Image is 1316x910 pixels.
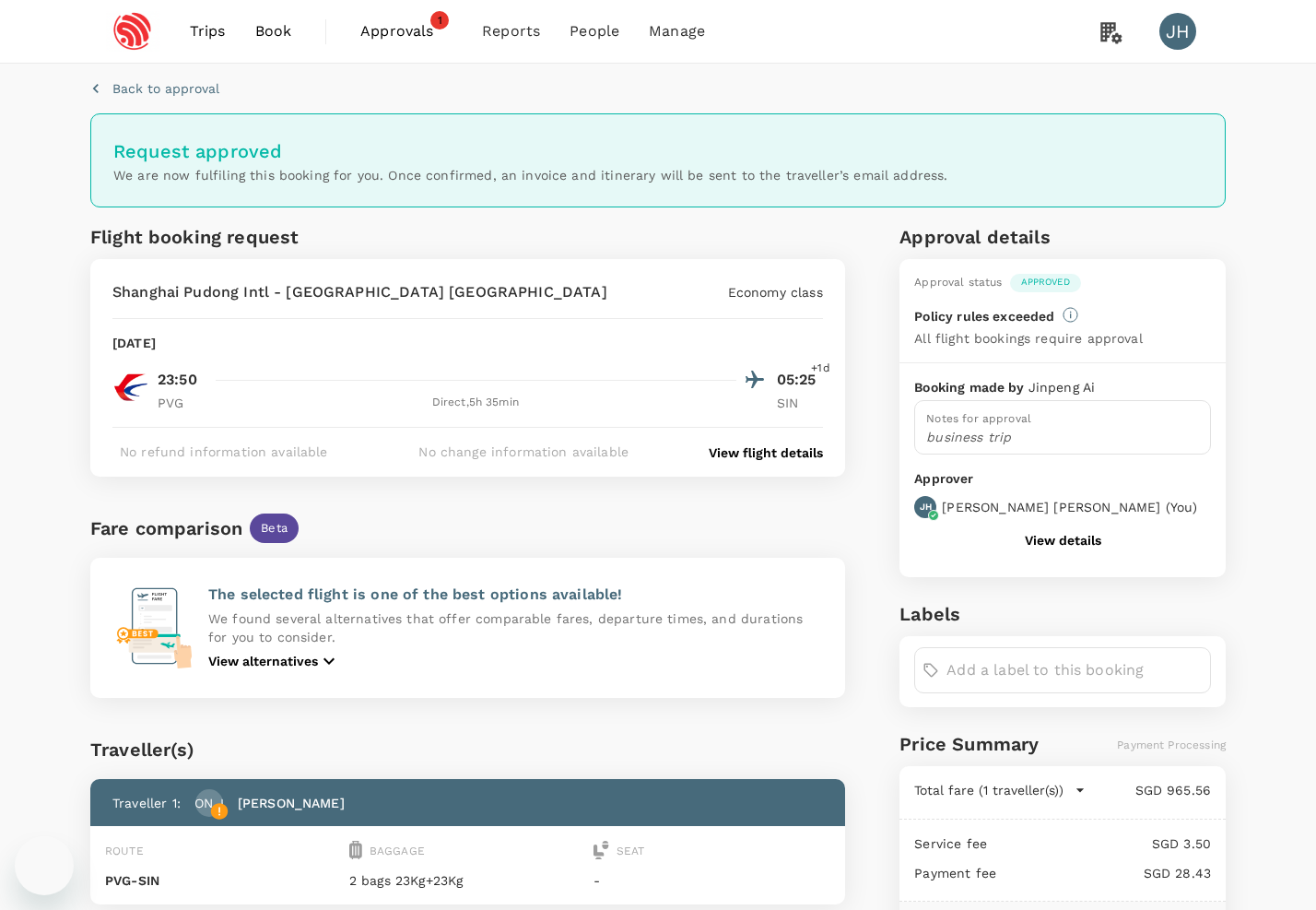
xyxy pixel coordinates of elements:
p: Total fare (1 traveller(s)) [914,781,1063,799]
p: Payment fee [914,864,996,882]
h6: Request approved [113,136,1203,166]
p: Traveller 1 : [112,794,181,812]
button: View alternatives [208,650,340,672]
span: People [570,20,619,42]
p: View alternatives [208,652,318,670]
h6: Flight booking request [90,222,464,252]
span: Route [105,845,144,857]
button: View details [1025,533,1101,548]
span: Notes for approval [926,412,1031,425]
p: Shanghai Pudong Intl - [GEOGRAPHIC_DATA] [GEOGRAPHIC_DATA] [112,281,607,303]
span: Beta [250,520,299,538]
h6: Approval details [899,222,1226,252]
img: baggage-icon [349,841,362,859]
div: Fare comparison [90,514,242,543]
p: [PERSON_NAME] [238,794,345,812]
span: Approved [1010,276,1081,289]
span: Book [255,20,292,42]
span: Trips [190,20,226,42]
p: PVG - SIN [105,871,342,890]
span: Baggage [370,845,425,857]
p: No change information available [418,443,629,461]
img: Espressif Systems Singapore Pte Ltd [90,11,175,52]
p: 05:25 [777,369,823,391]
input: Add a label to this booking [946,656,1203,685]
img: MU [112,369,149,406]
p: - [593,871,830,890]
p: All flight bookings require approval [914,329,1142,348]
p: We are now fulfiling this booking for you. Once confirmed, an invoice and itinerary will be sent ... [113,166,1203,184]
span: Payment Processing [1117,739,1226,751]
p: No refund information available [120,443,328,461]
div: Approval status [914,274,1002,292]
p: We found several alternatives that offer comparable fares, departure times, and durations for you... [208,609,823,646]
div: Direct , 5h 35min [215,394,736,412]
iframe: Button to launch messaging window [15,836,74,895]
p: [PERSON_NAME] [156,794,263,812]
p: Service fee [914,834,987,853]
button: View flight details [709,443,823,462]
p: [PERSON_NAME] [PERSON_NAME] ( You ) [942,498,1197,516]
p: PVG [158,394,204,412]
button: Total fare (1 traveller(s)) [914,781,1086,799]
p: SGD 3.50 [987,834,1211,853]
p: business trip [926,428,1199,446]
p: The selected flight is one of the best options available! [208,584,823,606]
div: JH [1159,13,1196,50]
span: Manage [649,20,705,42]
p: [DATE] [112,334,156,352]
p: Policy rules exceeded [914,307,1054,325]
p: Approver [914,469,1211,489]
p: Booking made by [914,378,1028,396]
img: seat-icon [593,841,609,859]
span: Approvals [360,20,452,42]
p: SGD 965.56 [1086,781,1211,799]
p: Economy class [728,283,823,301]
p: SIN [777,394,823,412]
span: Seat [617,845,645,857]
button: Back to approval [90,79,219,98]
p: SGD 28.43 [996,864,1211,882]
p: JH [920,501,932,514]
h6: Price Summary [899,729,1039,759]
span: Reports [482,20,540,42]
span: 1 [430,11,449,30]
span: +1d [811,360,829,378]
p: Back to approval [112,79,219,98]
div: Traveller(s) [90,735,845,764]
p: 23:50 [158,369,197,391]
p: 2 bags 23Kg+23Kg [349,871,586,890]
p: Jinpeng Ai [1028,378,1096,396]
h6: Labels [899,599,1226,629]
